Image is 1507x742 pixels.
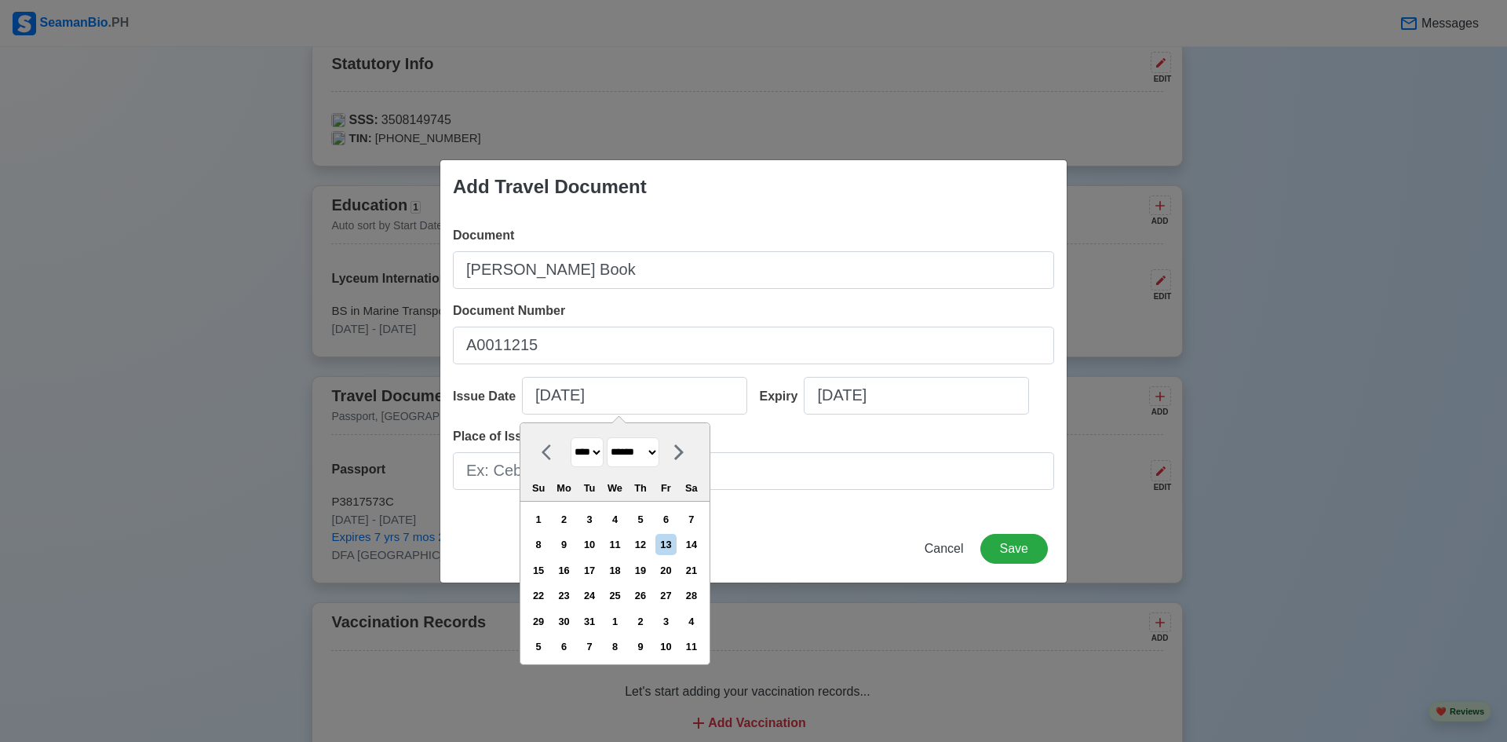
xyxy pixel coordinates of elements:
[578,636,600,657] div: Choose Tuesday, September 7th, 2021
[655,534,677,555] div: Choose Friday, August 13th, 2021
[578,611,600,632] div: Choose Tuesday, August 31st, 2021
[553,534,575,555] div: Choose Monday, August 9th, 2021
[553,611,575,632] div: Choose Monday, August 30th, 2021
[681,477,702,499] div: Sa
[914,534,974,564] button: Cancel
[604,477,626,499] div: We
[604,611,626,632] div: Choose Wednesday, September 1st, 2021
[553,585,575,606] div: Choose Monday, August 23rd, 2021
[655,636,677,657] div: Choose Friday, September 10th, 2021
[604,585,626,606] div: Choose Wednesday, August 25th, 2021
[453,429,537,443] span: Place of Issue
[528,560,549,581] div: Choose Sunday, August 15th, 2021
[453,173,647,201] div: Add Travel Document
[980,534,1048,564] button: Save
[681,636,702,657] div: Choose Saturday, September 11th, 2021
[578,509,600,530] div: Choose Tuesday, August 3rd, 2021
[629,636,651,657] div: Choose Thursday, September 9th, 2021
[453,304,565,317] span: Document Number
[681,585,702,606] div: Choose Saturday, August 28th, 2021
[629,611,651,632] div: Choose Thursday, September 2nd, 2021
[604,560,626,581] div: Choose Wednesday, August 18th, 2021
[655,509,677,530] div: Choose Friday, August 6th, 2021
[655,585,677,606] div: Choose Friday, August 27th, 2021
[604,509,626,530] div: Choose Wednesday, August 4th, 2021
[578,477,600,499] div: Tu
[553,560,575,581] div: Choose Monday, August 16th, 2021
[553,509,575,530] div: Choose Monday, August 2nd, 2021
[553,477,575,499] div: Mo
[681,534,702,555] div: Choose Saturday, August 14th, 2021
[629,509,651,530] div: Choose Thursday, August 5th, 2021
[453,327,1054,364] input: Ex: P12345678B
[528,534,549,555] div: Choose Sunday, August 8th, 2021
[528,477,549,499] div: Su
[453,452,1054,490] input: Ex: Cebu City
[453,228,514,242] span: Document
[528,636,549,657] div: Choose Sunday, September 5th, 2021
[553,636,575,657] div: Choose Monday, September 6th, 2021
[681,611,702,632] div: Choose Saturday, September 4th, 2021
[655,560,677,581] div: Choose Friday, August 20th, 2021
[578,534,600,555] div: Choose Tuesday, August 10th, 2021
[681,560,702,581] div: Choose Saturday, August 21st, 2021
[629,560,651,581] div: Choose Thursday, August 19th, 2021
[655,611,677,632] div: Choose Friday, September 3rd, 2021
[604,636,626,657] div: Choose Wednesday, September 8th, 2021
[578,560,600,581] div: Choose Tuesday, August 17th, 2021
[760,387,805,406] div: Expiry
[453,251,1054,289] input: Ex: Passport
[453,387,522,406] div: Issue Date
[578,585,600,606] div: Choose Tuesday, August 24th, 2021
[528,509,549,530] div: Choose Sunday, August 1st, 2021
[629,477,651,499] div: Th
[681,509,702,530] div: Choose Saturday, August 7th, 2021
[528,585,549,606] div: Choose Sunday, August 22nd, 2021
[525,506,704,660] div: month 2021-08
[629,585,651,606] div: Choose Thursday, August 26th, 2021
[655,477,677,499] div: Fr
[925,542,964,555] span: Cancel
[629,534,651,555] div: Choose Thursday, August 12th, 2021
[528,611,549,632] div: Choose Sunday, August 29th, 2021
[604,534,626,555] div: Choose Wednesday, August 11th, 2021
